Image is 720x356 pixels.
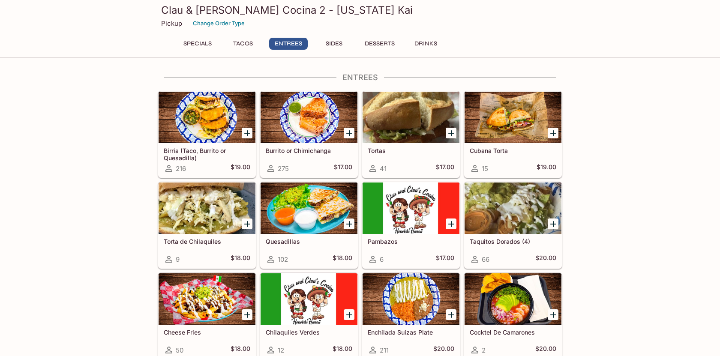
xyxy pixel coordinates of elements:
button: Sides [315,38,353,50]
p: Pickup [161,19,182,27]
h5: Cocktel De Camarones [470,329,556,336]
h5: Chilaquiles Verdes [266,329,352,336]
span: 275 [278,165,289,173]
h5: Cheese Fries [164,329,250,336]
span: 41 [380,165,387,173]
a: Birria (Taco, Burrito or Quesadilla)216$19.00 [158,91,256,178]
h5: $18.00 [231,345,250,355]
a: Torta de Chilaquiles9$18.00 [158,182,256,269]
div: Tortas [363,92,459,143]
h5: $19.00 [231,163,250,174]
div: Cubana Torta [465,92,561,143]
a: Burrito or Chimichanga275$17.00 [260,91,358,178]
h5: $18.00 [333,345,352,355]
a: Quesadillas102$18.00 [260,182,358,269]
h5: $20.00 [433,345,454,355]
div: Chilaquiles Verdes [261,273,357,325]
h4: Entrees [158,73,562,82]
button: Add Burrito or Chimichanga [344,128,354,138]
h5: Tortas [368,147,454,154]
div: Torta de Chilaquiles [159,182,255,234]
h5: $20.00 [535,345,556,355]
button: Add Cubana Torta [548,128,558,138]
button: Add Pambazos [446,218,456,229]
button: Tacos [224,38,262,50]
h5: Birria (Taco, Burrito or Quesadilla) [164,147,250,161]
h5: $17.00 [334,163,352,174]
div: Taquitos Dorados (4) [465,182,561,234]
h5: Cubana Torta [470,147,556,154]
span: 211 [380,346,389,354]
span: 15 [482,165,488,173]
h5: Taquitos Dorados (4) [470,238,556,245]
span: 9 [176,255,180,263]
a: Taquitos Dorados (4)66$20.00 [464,182,562,269]
h5: $20.00 [535,254,556,264]
div: Burrito or Chimichanga [261,92,357,143]
span: 216 [176,165,186,173]
a: Tortas41$17.00 [362,91,460,178]
button: Add Cheese Fries [242,309,252,320]
button: Add Chilaquiles Verdes [344,309,354,320]
h3: Clau & [PERSON_NAME] Cocina 2 - [US_STATE] Kai [161,3,559,17]
div: Birria (Taco, Burrito or Quesadilla) [159,92,255,143]
button: Add Enchilada Suizas Plate [446,309,456,320]
a: Pambazos6$17.00 [362,182,460,269]
span: 66 [482,255,489,263]
a: Cubana Torta15$19.00 [464,91,562,178]
div: Cocktel De Camarones [465,273,561,325]
h5: $17.00 [436,254,454,264]
div: Enchilada Suizas Plate [363,273,459,325]
button: Drinks [406,38,445,50]
span: 2 [482,346,486,354]
h5: Burrito or Chimichanga [266,147,352,154]
button: Add Taquitos Dorados (4) [548,218,558,229]
h5: $17.00 [436,163,454,174]
div: Quesadillas [261,182,357,234]
button: Specials [178,38,217,50]
button: Add Quesadillas [344,218,354,229]
button: Add Cocktel De Camarones [548,309,558,320]
button: Entrees [269,38,308,50]
h5: Pambazos [368,238,454,245]
h5: Quesadillas [266,238,352,245]
button: Change Order Type [189,17,249,30]
h5: Enchilada Suizas Plate [368,329,454,336]
button: Desserts [360,38,399,50]
div: Cheese Fries [159,273,255,325]
h5: $18.00 [231,254,250,264]
h5: Torta de Chilaquiles [164,238,250,245]
span: 50 [176,346,183,354]
button: Add Tortas [446,128,456,138]
h5: $19.00 [537,163,556,174]
span: 6 [380,255,384,263]
span: 102 [278,255,288,263]
button: Add Birria (Taco, Burrito or Quesadilla) [242,128,252,138]
div: Pambazos [363,182,459,234]
button: Add Torta de Chilaquiles [242,218,252,229]
span: 12 [278,346,284,354]
h5: $18.00 [333,254,352,264]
